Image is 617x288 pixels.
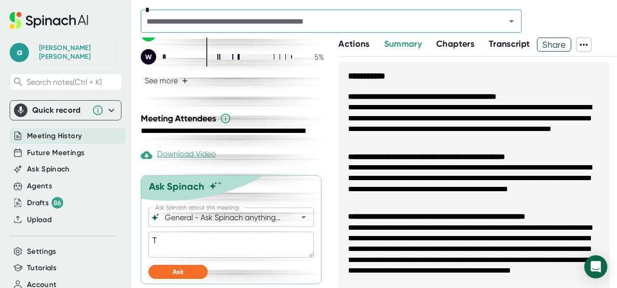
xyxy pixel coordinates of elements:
button: Settings [27,246,56,257]
div: Open Intercom Messenger [584,255,607,278]
div: 86 [52,197,63,209]
div: Meeting Attendees [141,113,326,124]
button: Ask [148,265,208,279]
button: Ask Spinach [27,164,70,175]
button: Share [537,38,571,52]
span: Search notes (Ctrl + K) [27,78,120,87]
span: Summary [384,39,422,49]
div: W [141,49,156,65]
span: a [10,43,29,62]
div: Drafts [27,197,63,209]
button: Meeting History [27,131,82,142]
div: 5 % [300,52,324,62]
button: Actions [338,38,369,51]
input: What can we do to help? [163,210,282,224]
span: + [182,77,188,85]
button: Open [505,14,518,28]
div: Quick record [32,105,87,115]
button: Tutorials [27,262,56,274]
div: Download Video [141,149,216,161]
button: Open [297,210,310,224]
div: Ask Spinach [149,181,204,192]
button: See more+ [141,72,192,89]
button: Drafts 86 [27,197,63,209]
button: Chapters [436,38,474,51]
button: Summary [384,38,422,51]
div: Audrey Pleva [39,44,111,61]
span: Transcript [489,39,530,49]
button: Agents [27,181,52,192]
div: W [141,49,199,65]
span: Actions [338,39,369,49]
button: Future Meetings [27,147,84,158]
div: Quick record [14,101,117,120]
span: Chapters [436,39,474,49]
button: Upload [27,214,52,225]
button: Transcript [489,38,530,51]
textarea: T [148,232,314,258]
span: Ask [173,268,184,276]
span: Share [537,36,571,53]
